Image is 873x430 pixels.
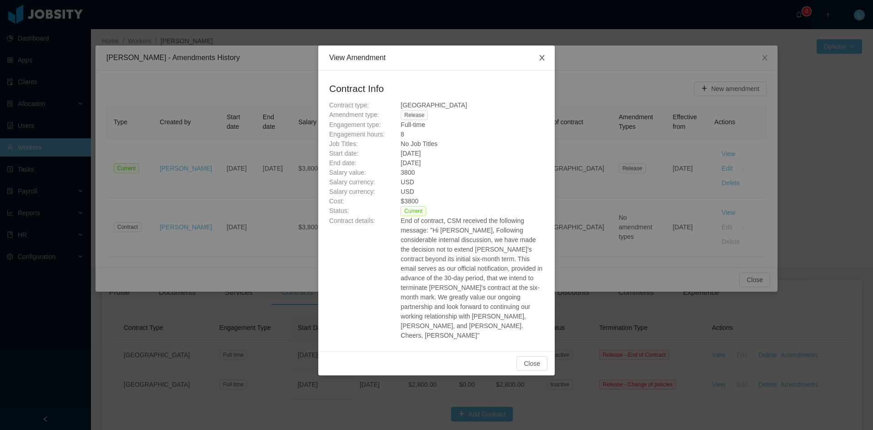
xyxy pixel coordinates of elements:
[329,131,385,138] span: Engagement hours:
[329,169,366,176] span: Salary value:
[329,217,375,224] span: Contract details:
[329,178,375,186] span: Salary currency:
[329,207,349,214] span: Status:
[401,188,414,195] span: USD
[401,150,421,157] span: [DATE]
[401,159,421,167] span: [DATE]
[329,159,356,167] span: End date:
[329,121,381,128] span: Engagement type:
[329,140,358,147] span: Job Titles:
[401,110,428,120] span: Release
[329,111,379,118] span: Amendment type:
[329,188,375,195] span: Salary currency:
[329,197,344,205] span: Cost:
[401,121,425,128] span: Full-time
[401,169,415,176] span: 3800
[329,53,544,63] div: View Amendment
[401,140,437,147] span: No Job Titles
[401,206,426,216] span: Current
[329,101,369,109] span: Contract type:
[329,81,544,96] h2: Contract Info
[529,46,555,71] button: Close
[329,150,359,157] span: Start date:
[401,131,404,138] span: 8
[538,54,546,61] i: icon: close
[401,197,418,205] span: $ 3800
[401,217,542,339] span: End of contract, CSM received the following message: ''Hi [PERSON_NAME], Following considerable i...
[517,356,547,371] button: Close
[401,178,414,186] span: USD
[401,101,467,109] span: [GEOGRAPHIC_DATA]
